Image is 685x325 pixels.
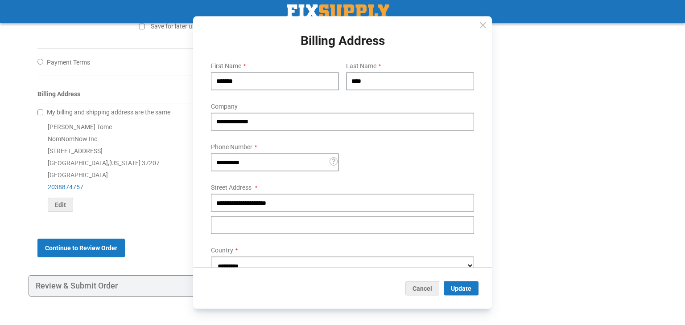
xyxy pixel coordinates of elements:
[287,4,389,19] img: Fix Industrial Supply
[109,159,140,167] span: [US_STATE]
[405,281,439,296] button: Cancel
[37,89,425,103] div: Billing Address
[413,285,432,292] span: Cancel
[451,285,471,292] span: Update
[47,109,170,116] span: My billing and shipping address are the same
[29,275,434,297] div: Review & Submit Order
[211,143,252,150] span: Phone Number
[37,239,125,257] button: Continue to Review Order
[211,102,238,110] span: Company
[204,34,481,48] h1: Billing Address
[287,4,389,19] a: store logo
[211,62,241,69] span: First Name
[444,281,479,296] button: Update
[211,184,252,191] span: Street Address
[151,23,200,30] span: Save for later use.
[37,121,425,212] div: [PERSON_NAME] Tome NomNomNow Inc. [STREET_ADDRESS] [GEOGRAPHIC_DATA] , 37207 [GEOGRAPHIC_DATA]
[47,59,90,66] span: Payment Terms
[48,198,73,212] button: Edit
[55,201,66,208] span: Edit
[211,247,233,254] span: Country
[346,62,376,69] span: Last Name
[48,183,83,191] a: 2038874757
[45,244,117,252] span: Continue to Review Order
